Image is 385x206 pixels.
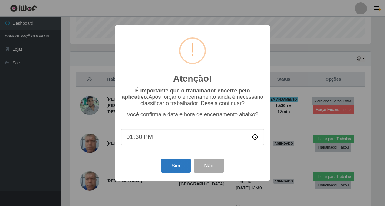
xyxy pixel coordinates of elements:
[121,111,264,118] p: Você confirma a data e hora de encerramento abaixo?
[173,73,212,84] h2: Atenção!
[122,88,250,100] b: É importante que o trabalhador encerre pelo aplicativo.
[161,159,190,173] button: Sim
[194,159,224,173] button: Não
[121,88,264,107] p: Após forçar o encerramento ainda é necessário classificar o trabalhador. Deseja continuar?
